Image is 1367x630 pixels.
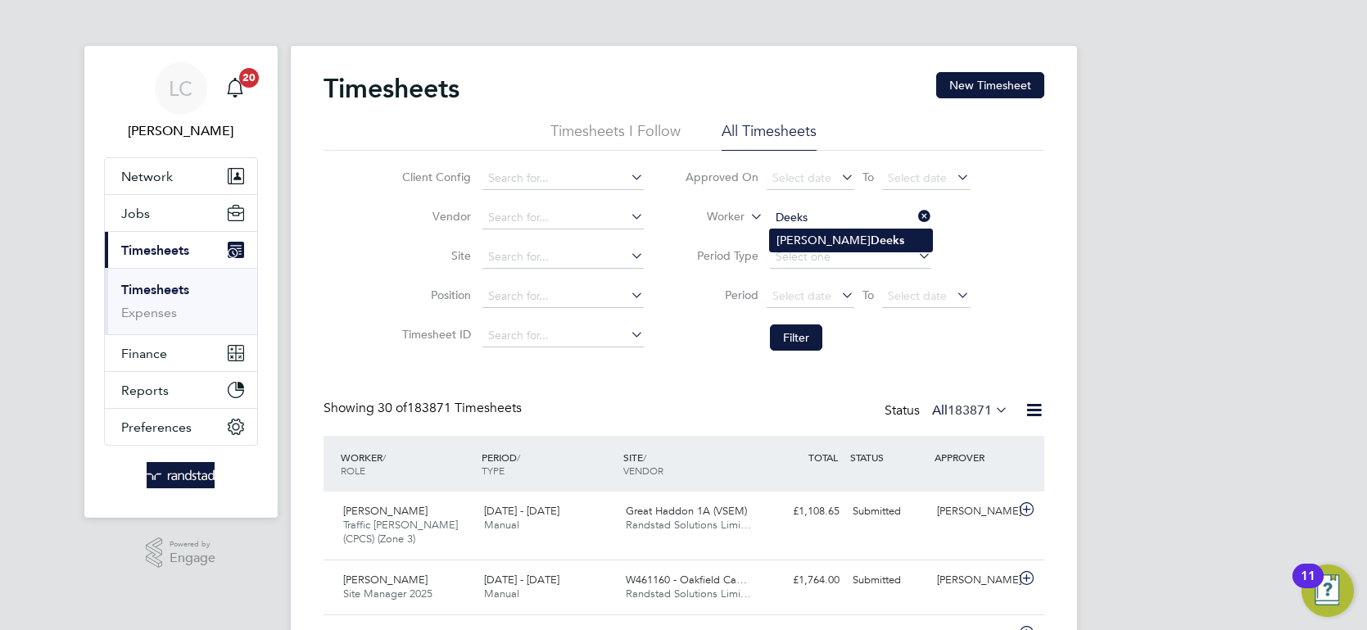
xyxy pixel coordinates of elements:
[772,170,831,185] span: Select date
[517,451,520,464] span: /
[397,170,471,184] label: Client Config
[482,246,644,269] input: Search for...
[482,206,644,229] input: Search for...
[770,246,931,269] input: Select one
[846,442,931,472] div: STATUS
[169,78,192,99] span: LC
[626,518,751,532] span: Randstad Solutions Limi…
[1301,564,1354,617] button: Open Resource Center, 11 new notifications
[484,573,559,587] span: [DATE] - [DATE]
[104,462,258,488] a: Go to home page
[324,72,459,105] h2: Timesheets
[337,442,478,485] div: WORKER
[770,324,822,351] button: Filter
[930,498,1016,525] div: [PERSON_NAME]
[619,442,761,485] div: SITE
[871,233,904,247] b: Deeks
[146,537,215,569] a: Powered byEngage
[846,567,931,594] div: Submitted
[478,442,619,485] div: PERIOD
[105,158,257,194] button: Network
[626,573,747,587] span: W461160 - Oakfield Ca…
[671,209,745,225] label: Worker
[772,288,831,303] span: Select date
[808,451,838,464] span: TOTAL
[770,206,931,229] input: Search for...
[121,419,192,435] span: Preferences
[626,504,747,518] span: Great Haddon 1A (VSEM)
[219,62,251,115] a: 20
[121,169,173,184] span: Network
[930,442,1016,472] div: APPROVER
[888,170,947,185] span: Select date
[846,498,931,525] div: Submitted
[482,324,644,347] input: Search for...
[482,285,644,308] input: Search for...
[104,121,258,141] span: Luke Carter
[936,72,1044,98] button: New Timesheet
[948,402,992,419] span: 183871
[623,464,663,477] span: VENDOR
[484,518,519,532] span: Manual
[397,209,471,224] label: Vendor
[343,504,428,518] span: [PERSON_NAME]
[147,462,215,488] img: randstad-logo-retina.png
[482,464,505,477] span: TYPE
[343,573,428,587] span: [PERSON_NAME]
[626,587,751,601] span: Randstad Solutions Limi…
[121,305,177,320] a: Expenses
[858,166,879,188] span: To
[84,46,278,518] nav: Main navigation
[930,567,1016,594] div: [PERSON_NAME]
[484,587,519,601] span: Manual
[121,242,189,258] span: Timesheets
[324,400,525,417] div: Showing
[888,288,947,303] span: Select date
[643,451,646,464] span: /
[121,206,150,221] span: Jobs
[685,288,758,302] label: Period
[397,248,471,263] label: Site
[397,327,471,342] label: Timesheet ID
[761,567,846,594] div: £1,764.00
[550,121,681,151] li: Timesheets I Follow
[858,284,879,306] span: To
[1301,576,1315,597] div: 11
[397,288,471,302] label: Position
[105,409,257,445] button: Preferences
[378,400,522,416] span: 183871 Timesheets
[121,383,169,398] span: Reports
[378,400,407,416] span: 30 of
[343,518,458,546] span: Traffic [PERSON_NAME] (CPCS) (Zone 3)
[484,504,559,518] span: [DATE] - [DATE]
[121,282,189,297] a: Timesheets
[343,587,432,601] span: Site Manager 2025
[685,170,758,184] label: Approved On
[482,167,644,190] input: Search for...
[104,62,258,141] a: LC[PERSON_NAME]
[341,464,365,477] span: ROLE
[105,268,257,334] div: Timesheets
[121,346,167,361] span: Finance
[770,229,932,252] li: [PERSON_NAME]
[722,121,817,151] li: All Timesheets
[170,551,215,565] span: Engage
[239,68,259,88] span: 20
[105,372,257,408] button: Reports
[105,232,257,268] button: Timesheets
[761,498,846,525] div: £1,108.65
[105,195,257,231] button: Jobs
[932,402,1008,419] label: All
[885,400,1012,423] div: Status
[170,537,215,551] span: Powered by
[382,451,386,464] span: /
[685,248,758,263] label: Period Type
[105,335,257,371] button: Finance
